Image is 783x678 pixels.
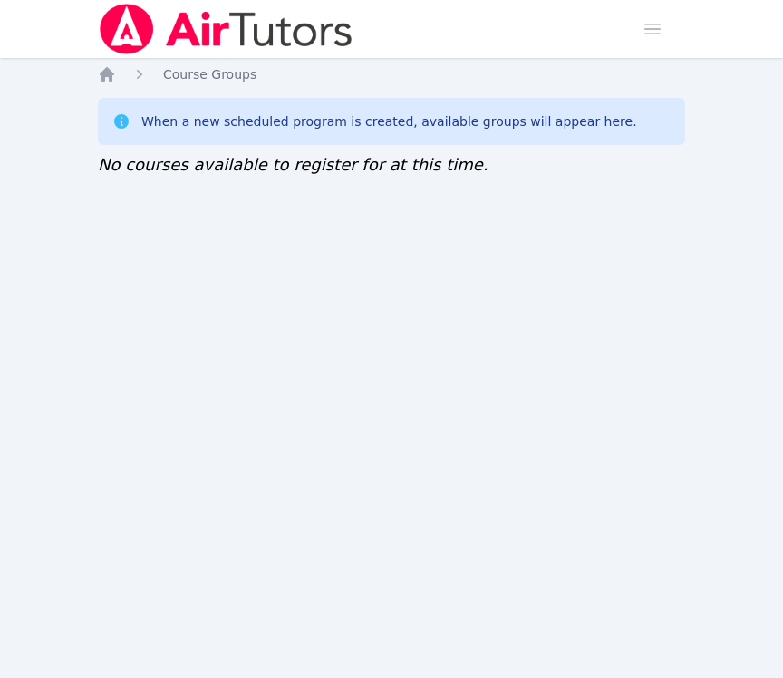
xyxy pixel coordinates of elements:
[98,4,354,54] img: Air Tutors
[163,65,256,83] a: Course Groups
[98,155,488,174] span: No courses available to register for at this time.
[98,65,685,83] nav: Breadcrumb
[163,67,256,82] span: Course Groups
[141,112,637,131] div: When a new scheduled program is created, available groups will appear here.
